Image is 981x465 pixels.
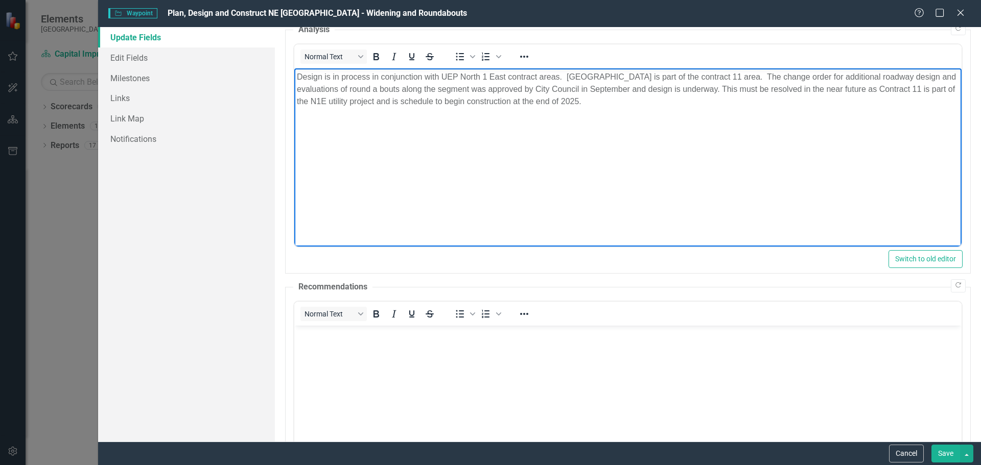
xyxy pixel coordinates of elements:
a: Update Fields [98,27,275,47]
span: Waypoint [108,8,157,18]
button: Reveal or hide additional toolbar items [516,307,533,321]
button: Switch to old editor [889,250,963,268]
span: Normal Text [305,310,355,318]
div: Numbered list [477,50,503,64]
button: Cancel [889,445,924,462]
button: Reveal or hide additional toolbar items [516,50,533,64]
button: Block Normal Text [300,307,367,321]
button: Strikethrough [421,50,438,64]
a: Edit Fields [98,47,275,68]
button: Block Normal Text [300,50,367,64]
div: Numbered list [477,307,503,321]
button: Italic [385,307,403,321]
a: Links [98,88,275,108]
button: Strikethrough [421,307,438,321]
a: Milestones [98,68,275,88]
span: Plan, Design and Construct NE [GEOGRAPHIC_DATA] - Widening and Roundabouts [168,8,467,18]
button: Save [931,445,960,462]
button: Bold [367,50,385,64]
a: Notifications [98,129,275,149]
button: Underline [403,50,421,64]
div: Bullet list [451,307,477,321]
legend: Recommendations [293,281,372,293]
button: Underline [403,307,421,321]
a: Link Map [98,108,275,129]
iframe: Rich Text Area [294,68,962,247]
button: Bold [367,307,385,321]
span: Normal Text [305,53,355,61]
legend: Analysis [293,24,335,36]
button: Italic [385,50,403,64]
div: Bullet list [451,50,477,64]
